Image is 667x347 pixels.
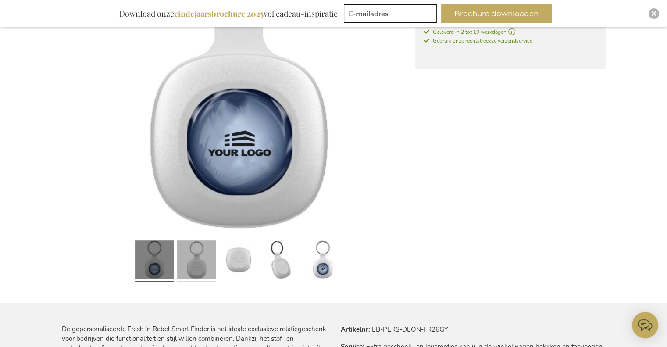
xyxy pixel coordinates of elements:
a: Gepersonaliseerde Fresh 'n Rebel Smart Finder - Ijsgrijs [219,237,258,286]
iframe: belco-activator-frame [632,312,658,338]
input: E-mailadres [344,4,437,23]
div: Close [649,8,659,19]
a: Personalised Fresh 'n Rebel Smart Finder - Storm Grey [135,237,174,286]
a: Geleverd in 2 tot 10 werkdagen [424,28,597,36]
a: Gepersonaliseerde Fresh 'n Rebel Smart Finder - Ijsgrijs [261,237,300,286]
button: Brochure downloaden [441,4,552,23]
b: eindejaarsbrochure 2025 [174,8,264,19]
a: Gebruik onze rechtstreekse verzendservice [424,36,532,45]
div: Download onze vol cadeau-inspiratie [115,4,342,23]
img: Close [651,11,656,16]
form: marketing offers and promotions [344,4,439,25]
a: Personalised Fresh 'n Rebel Smart Finder - Storm Grey [303,237,342,286]
a: Personalised Fresh 'n Rebel Smart Finder - Storm Grey [177,237,216,286]
span: Gebruik onze rechtstreekse verzendservice [424,37,532,44]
